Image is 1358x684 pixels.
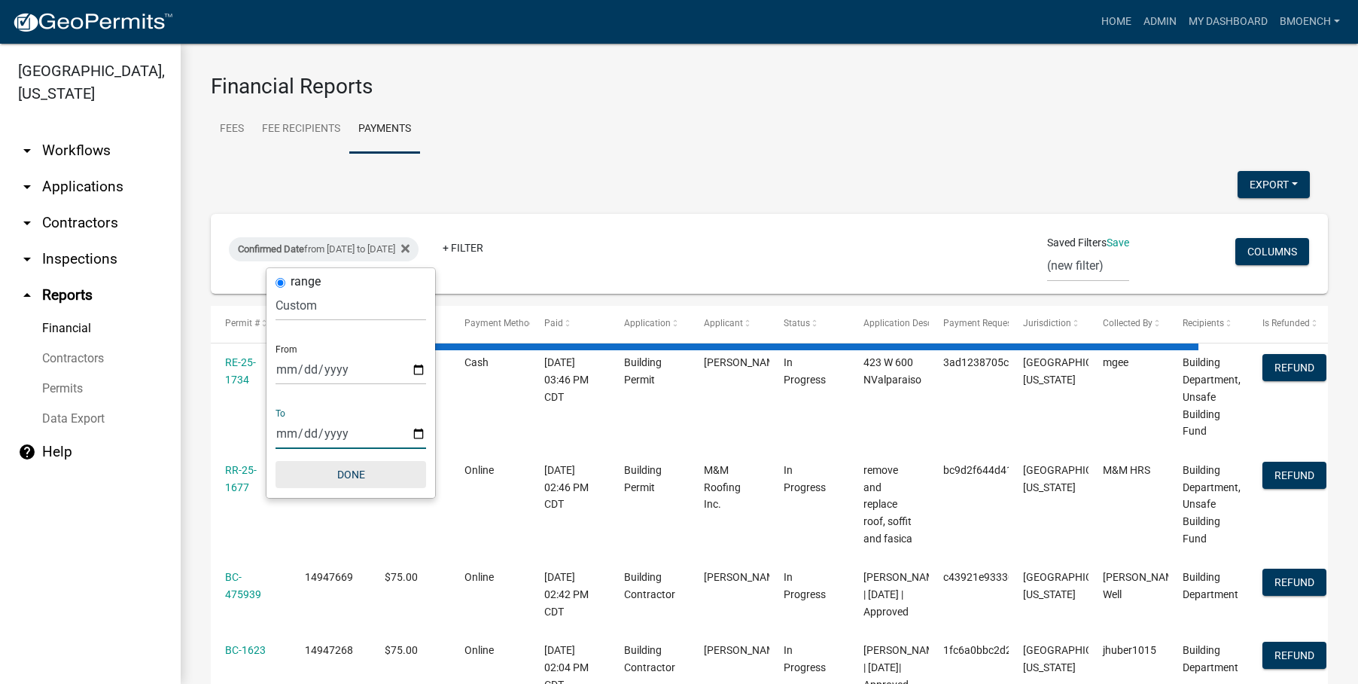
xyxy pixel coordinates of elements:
span: Online [464,644,494,656]
wm-modal-confirm: Refund Payment [1262,363,1326,375]
span: Building Department [1183,571,1238,600]
i: arrow_drop_up [18,286,36,304]
span: Brienne Meehan | 09/09/2025 | Approved [863,571,944,618]
span: Collected By [1103,318,1152,328]
span: mgee [1103,356,1128,368]
span: 3ad1238705c8455998d5cbeb3e0588da [943,356,1133,368]
span: Permit # [225,318,260,328]
a: bmoench [1274,8,1346,36]
span: Applicant [704,318,743,328]
span: Porter County, Indiana [1023,644,1127,673]
a: Fees [211,105,253,154]
datatable-header-cell: Status [769,306,849,342]
span: Saved Filters [1047,235,1107,251]
i: help [18,443,36,461]
span: Building Permit [624,464,662,493]
span: 1fc6a0bbc2d243f49780e3411960710f [943,644,1127,656]
span: Online [464,571,494,583]
span: Building Department, Unsafe Building Fund [1183,356,1241,437]
i: arrow_drop_down [18,142,36,160]
span: $75.00 [385,571,418,583]
span: Jurisdiction [1023,318,1071,328]
span: Confirmed Date [238,243,304,255]
i: arrow_drop_down [18,214,36,232]
a: BC-475939 [225,571,261,600]
a: Save [1107,237,1129,249]
datatable-header-cell: Application Description [849,306,929,342]
span: Payment Method [464,318,534,328]
datatable-header-cell: Recipients [1168,306,1248,342]
button: Refund [1262,354,1326,381]
button: Refund [1262,569,1326,596]
wm-modal-confirm: Refund Payment [1262,578,1326,590]
wm-modal-confirm: Refund Payment [1262,470,1326,482]
span: Building Contractor [624,571,675,600]
span: In Progress [784,464,826,493]
button: Refund [1262,642,1326,669]
datatable-header-cell: Permit # [211,306,291,342]
span: $75.00 [385,644,418,656]
span: In Progress [784,571,826,600]
a: Fee Recipients [253,105,349,154]
span: Is Refunded [1262,318,1310,328]
a: + Filter [431,234,495,261]
datatable-header-cell: Payment Method [450,306,530,342]
a: RE-25-1734 [225,356,256,386]
span: 423 W 600 NValparaiso [863,356,921,386]
span: remove and replace roof, soffit and fasica [863,464,912,545]
div: [DATE] 02:46 PM CDT [544,462,595,513]
span: M&M Roofing Inc. [704,464,741,511]
datatable-header-cell: Collected By [1089,306,1168,342]
span: Sheehy Well [1103,571,1183,600]
span: Online [464,464,494,476]
span: Building Permit [624,356,662,386]
span: Recipients [1183,318,1224,328]
span: M&M HRS [1103,464,1150,476]
span: bc9d2f644d414668b5b03105d9fac33d [943,464,1130,476]
a: BC-1623 [225,644,266,656]
span: Status [784,318,810,328]
button: Columns [1235,238,1309,265]
datatable-header-cell: Is Refunded [1248,306,1328,342]
i: arrow_drop_down [18,178,36,196]
span: c43921e9333048dd9db63914634a757c [943,571,1134,583]
div: [DATE] 03:46 PM CDT [544,354,595,405]
datatable-header-cell: Jurisdiction [1009,306,1089,342]
datatable-header-cell: Payment Request ID [929,306,1009,342]
a: Home [1095,8,1137,36]
span: 14947268 [305,644,353,656]
span: jhuber1015 [1103,644,1156,656]
a: My Dashboard [1183,8,1274,36]
span: In Progress [784,356,826,386]
label: range [291,276,321,288]
span: Porter County, Indiana [1023,571,1127,600]
span: Payment Request ID [943,318,1025,328]
i: arrow_drop_down [18,250,36,268]
span: Building Department [1183,644,1238,673]
div: from [DATE] to [DATE] [229,237,419,261]
span: In Progress [784,644,826,673]
span: Building Contractor [624,644,675,673]
a: Admin [1137,8,1183,36]
span: Paid [544,318,563,328]
h3: Financial Reports [211,74,1328,99]
a: Payments [349,105,420,154]
span: Brienne Meehan [704,571,784,583]
span: Cash [464,356,489,368]
a: RR-25-1677 [225,464,257,493]
button: Refund [1262,462,1326,489]
span: Building Department, Unsafe Building Fund [1183,464,1241,545]
div: [DATE] 02:42 PM CDT [544,569,595,620]
wm-modal-confirm: Refund Payment [1262,651,1326,663]
datatable-header-cell: Paid [530,306,610,342]
button: Export [1238,171,1310,198]
span: Application Description [863,318,958,328]
datatable-header-cell: Application [610,306,690,342]
span: Porter County, Indiana [1023,356,1127,386]
datatable-header-cell: Applicant [690,306,769,342]
button: Done [276,461,426,488]
span: 14947669 [305,571,353,583]
span: Application [624,318,671,328]
span: Monica Gee [704,356,784,368]
span: Porter County, Indiana [1023,464,1127,493]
